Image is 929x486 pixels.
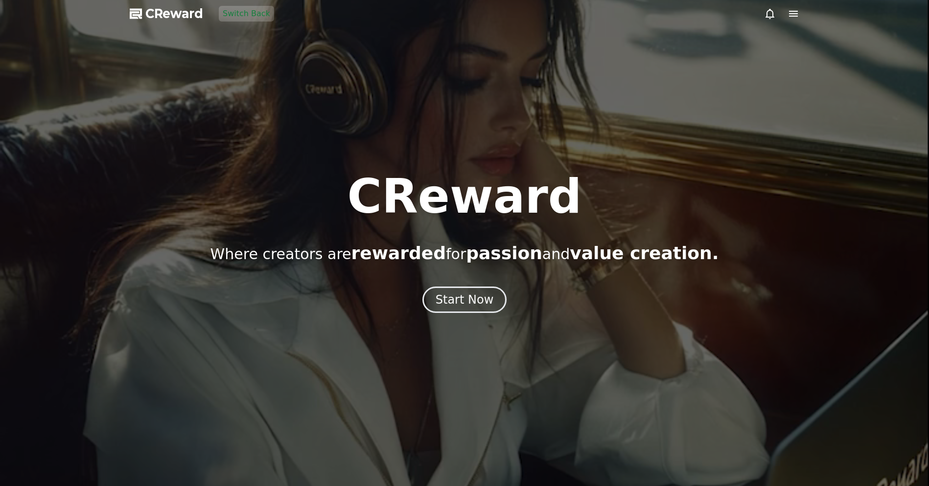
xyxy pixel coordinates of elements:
[210,243,719,263] p: Where creators are for and
[436,292,494,308] div: Start Now
[422,287,507,313] button: Start Now
[351,243,446,263] span: rewarded
[130,6,203,22] a: CReward
[219,6,274,22] button: Switch Back
[570,243,719,263] span: value creation.
[422,296,507,306] a: Start Now
[145,6,203,22] span: CReward
[466,243,542,263] span: passion
[347,173,581,220] h1: CReward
